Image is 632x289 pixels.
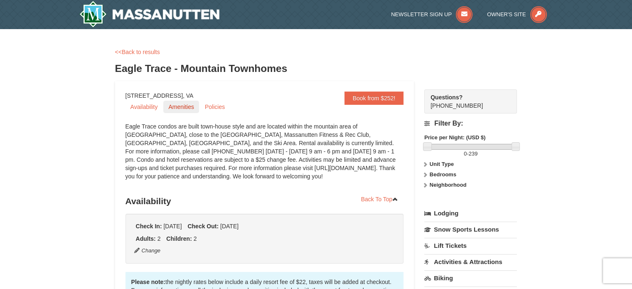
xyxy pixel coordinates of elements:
[356,193,404,205] a: Back To Top
[391,11,452,17] span: Newsletter Sign Up
[424,270,517,286] a: Biking
[424,206,517,221] a: Lodging
[187,223,219,230] strong: Check Out:
[424,222,517,237] a: Snow Sports Lessons
[125,101,163,113] a: Availability
[115,60,517,77] h3: Eagle Trace - Mountain Townhomes
[166,235,192,242] strong: Children:
[125,193,404,210] h3: Availability
[136,235,156,242] strong: Adults:
[464,151,467,157] span: 0
[134,246,161,255] button: Change
[115,49,160,55] a: <<Back to results
[194,235,197,242] span: 2
[200,101,230,113] a: Policies
[157,235,161,242] span: 2
[424,120,517,127] h4: Filter By:
[424,238,517,253] a: Lift Tickets
[487,11,526,17] span: Owner's Site
[424,150,517,158] label: -
[79,1,220,27] a: Massanutten Resort
[391,11,472,17] a: Newsletter Sign Up
[469,151,478,157] span: 239
[220,223,239,230] span: [DATE]
[125,122,404,189] div: Eagle Trace condos are built town-house style and are located within the mountain area of [GEOGRA...
[430,94,462,101] strong: Questions?
[430,171,456,178] strong: Bedrooms
[424,134,485,141] strong: Price per Night: (USD $)
[131,279,165,285] strong: Please note:
[424,254,517,269] a: Activities & Attractions
[430,182,467,188] strong: Neighborhood
[344,91,404,105] a: Book from $252!
[487,11,547,17] a: Owner's Site
[136,223,162,230] strong: Check In:
[79,1,220,27] img: Massanutten Resort Logo
[163,101,199,113] a: Amenities
[430,93,502,109] span: [PHONE_NUMBER]
[163,223,182,230] span: [DATE]
[430,161,454,167] strong: Unit Type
